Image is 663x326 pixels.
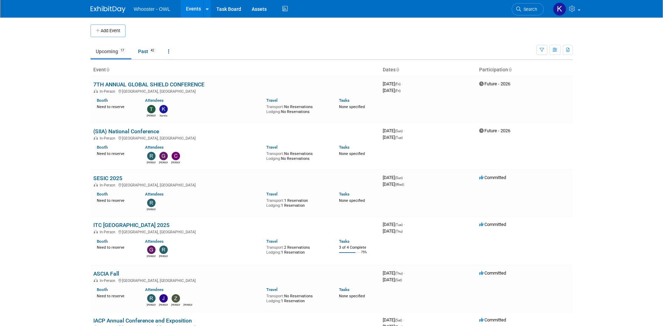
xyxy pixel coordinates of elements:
[94,89,98,93] img: In-Person Event
[339,239,349,244] a: Tasks
[479,128,510,133] span: Future - 2026
[479,81,510,86] span: Future - 2026
[266,150,329,161] div: No Reservations No Reservations
[395,129,403,133] span: (Sun)
[404,270,405,276] span: -
[479,222,506,227] span: Committed
[479,317,506,323] span: Committed
[147,199,156,207] img: Robert Dugan
[395,278,402,282] span: (Sat)
[97,239,108,244] a: Booth
[266,299,281,303] span: Lodging:
[512,3,544,15] a: Search
[93,135,377,141] div: [GEOGRAPHIC_DATA], [GEOGRAPHIC_DATA]
[383,317,404,323] span: [DATE]
[183,303,192,307] div: Ronald Lifton
[339,145,349,150] a: Tasks
[147,303,156,307] div: Richard Spradley
[404,128,405,133] span: -
[97,192,108,197] a: Booth
[396,67,399,72] a: Sort by Start Date
[100,136,117,141] span: In-Person
[266,105,284,109] span: Transport:
[266,292,329,303] div: No Reservations 1 Reservation
[479,270,506,276] span: Committed
[93,229,377,234] div: [GEOGRAPHIC_DATA], [GEOGRAPHIC_DATA]
[172,294,180,303] img: Zach Artz
[380,64,476,76] th: Dates
[266,287,278,292] a: Travel
[93,81,204,88] a: 7TH ANNUAL GLOBAL SHIELD CONFERENCE
[395,136,403,140] span: (Tue)
[147,254,156,258] div: Gary LaFond
[383,277,402,282] span: [DATE]
[383,182,404,187] span: [DATE]
[339,151,365,156] span: None specified
[383,135,403,140] span: [DATE]
[93,277,377,283] div: [GEOGRAPHIC_DATA], [GEOGRAPHIC_DATA]
[159,294,168,303] img: James Justus
[147,113,156,118] div: Travis Dykes
[266,244,329,255] div: 2 Reservations 1 Reservation
[184,294,192,303] img: Ronald Lifton
[97,287,108,292] a: Booth
[91,24,125,37] button: Add Event
[266,103,329,114] div: No Reservations No Reservations
[383,228,403,234] span: [DATE]
[395,229,403,233] span: (Thu)
[395,89,401,93] span: (Fri)
[106,67,109,72] a: Sort by Event Name
[97,145,108,150] a: Booth
[383,270,405,276] span: [DATE]
[159,246,168,254] img: Richard Spradley
[339,245,377,250] div: 3 of 4 Complete
[479,175,506,180] span: Committed
[93,175,122,182] a: SESIC 2025
[145,287,164,292] a: Attendees
[266,98,278,103] a: Travel
[339,192,349,197] a: Tasks
[553,2,566,16] img: Kamila Castaneda
[100,278,117,283] span: In-Person
[266,245,284,250] span: Transport:
[395,82,401,86] span: (Fri)
[266,151,284,156] span: Transport:
[118,48,126,53] span: 17
[171,160,180,164] div: Clare Louise Southcombe
[97,197,135,203] div: Need to reserve
[159,113,168,118] div: Kamila Castaneda
[147,160,156,164] div: Richard Spradley
[172,152,180,160] img: Clare Louise Southcombe
[339,105,365,109] span: None specified
[94,278,98,282] img: In-Person Event
[266,156,281,161] span: Lodging:
[100,183,117,187] span: In-Person
[383,175,405,180] span: [DATE]
[97,103,135,109] div: Need to reserve
[404,222,405,227] span: -
[93,317,192,324] a: IACP Annual Conference and Exposition
[93,222,170,228] a: ITC [GEOGRAPHIC_DATA] 2025
[100,230,117,234] span: In-Person
[93,128,159,135] a: (SIIA) National Conference
[93,88,377,94] div: [GEOGRAPHIC_DATA], [GEOGRAPHIC_DATA]
[266,294,284,298] span: Transport:
[383,128,405,133] span: [DATE]
[476,64,573,76] th: Participation
[145,98,164,103] a: Attendees
[402,81,403,86] span: -
[159,105,168,113] img: Kamila Castaneda
[97,244,135,250] div: Need to reserve
[339,287,349,292] a: Tasks
[171,303,180,307] div: Zach Artz
[266,203,281,208] span: Lodging:
[97,292,135,299] div: Need to reserve
[508,67,512,72] a: Sort by Participation Type
[91,64,380,76] th: Event
[145,239,164,244] a: Attendees
[383,81,403,86] span: [DATE]
[395,318,402,322] span: (Sat)
[94,230,98,233] img: In-Person Event
[159,303,168,307] div: James Justus
[383,88,401,93] span: [DATE]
